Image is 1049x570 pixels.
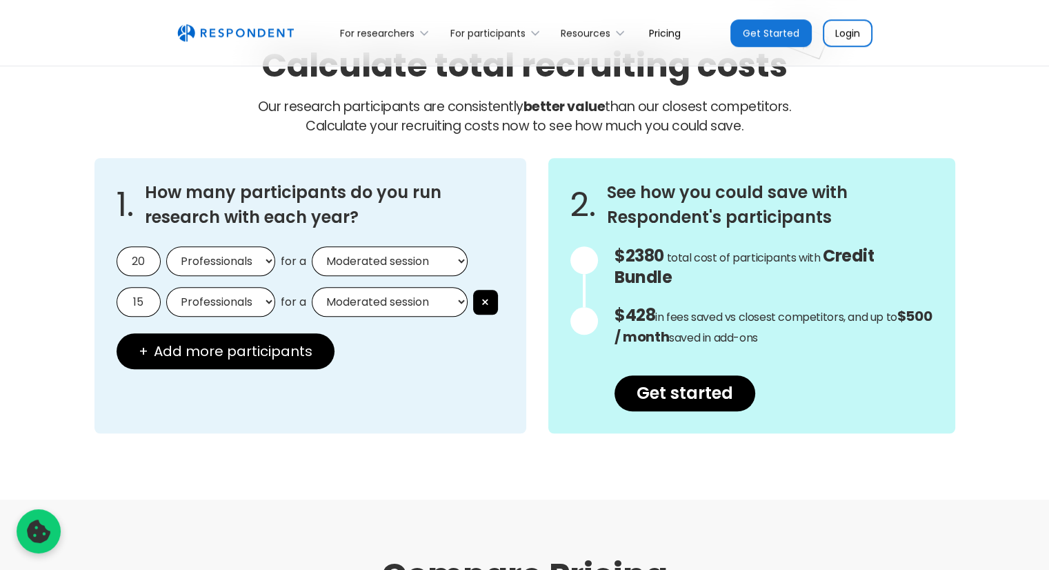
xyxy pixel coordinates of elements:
a: Login [823,19,872,47]
p: Our research participants are consistently than our closest competitors. [94,97,955,136]
div: For researchers [332,17,442,49]
a: Pricing [638,17,692,49]
strong: better value [523,97,605,116]
span: 2. [570,198,596,212]
span: $2380 [615,244,664,267]
h3: See how you could save with Respondent's participants [607,180,933,230]
button: × [473,290,498,315]
div: For researchers [340,26,414,40]
span: Calculate your recruiting costs now to see how much you could save. [306,117,743,135]
div: For participants [442,17,552,49]
span: + [139,344,148,358]
div: Resources [561,26,610,40]
p: in fees saved vs closest competitors, and up to saved in add-ons [615,306,933,348]
strong: $500 / month [615,306,932,346]
div: For participants [450,26,526,40]
a: home [177,24,294,42]
span: Add more participants [154,344,312,358]
span: for a [281,255,306,268]
a: Get started [615,375,755,411]
span: Credit Bundle [615,244,874,288]
img: Untitled UI logotext [177,24,294,42]
span: total cost of participants with [667,250,821,266]
div: Resources [553,17,638,49]
span: $428 [615,304,655,326]
button: + Add more participants [117,333,334,369]
a: Get Started [730,19,812,47]
span: for a [281,295,306,309]
h3: How many participants do you run research with each year? [145,180,504,230]
span: 1. [117,198,134,212]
